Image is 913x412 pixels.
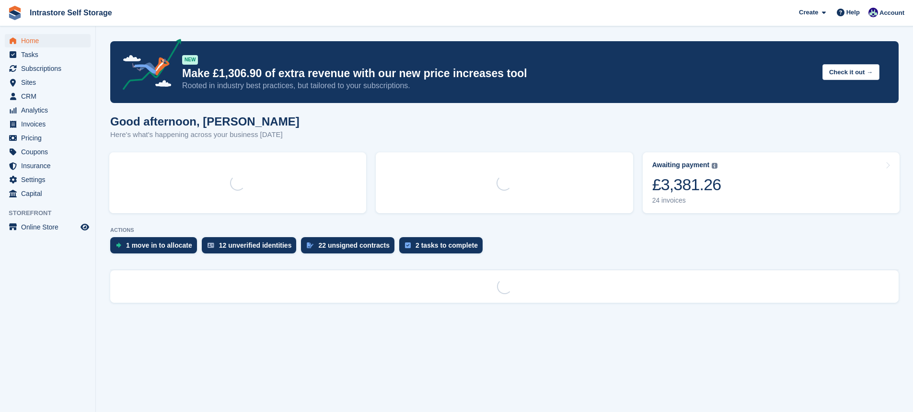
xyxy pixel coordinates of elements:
a: menu [5,145,91,159]
img: stora-icon-8386f47178a22dfd0bd8f6a31ec36ba5ce8667c1dd55bd0f319d3a0aa187defe.svg [8,6,22,20]
span: Account [879,8,904,18]
img: task-75834270c22a3079a89374b754ae025e5fb1db73e45f91037f5363f120a921f8.svg [405,242,411,248]
a: menu [5,62,91,75]
span: Invoices [21,117,79,131]
p: Here's what's happening across your business [DATE] [110,129,300,140]
span: Sites [21,76,79,89]
div: 12 unverified identities [219,241,292,249]
span: Home [21,34,79,47]
a: 22 unsigned contracts [301,237,399,258]
a: menu [5,103,91,117]
h1: Good afternoon, [PERSON_NAME] [110,115,300,128]
a: menu [5,220,91,234]
img: contract_signature_icon-13c848040528278c33f63329250d36e43548de30e8caae1d1a13099fd9432cc5.svg [307,242,313,248]
div: 2 tasks to complete [416,241,478,249]
img: verify_identity-adf6edd0f0f0b5bbfe63781bf79b02c33cf7c696d77639b501bdc392416b5a36.svg [208,242,214,248]
p: ACTIONS [110,227,899,233]
span: Online Store [21,220,79,234]
button: Check it out → [822,64,879,80]
img: move_ins_to_allocate_icon-fdf77a2bb77ea45bf5b3d319d69a93e2d87916cf1d5bf7949dd705db3b84f3ca.svg [116,242,121,248]
a: menu [5,173,91,186]
a: menu [5,187,91,200]
a: 12 unverified identities [202,237,301,258]
div: £3,381.26 [652,175,721,195]
a: menu [5,159,91,172]
span: Help [846,8,860,17]
div: NEW [182,55,198,65]
span: Create [799,8,818,17]
span: Capital [21,187,79,200]
div: Awaiting payment [652,161,710,169]
img: price-adjustments-announcement-icon-8257ccfd72463d97f412b2fc003d46551f7dbcb40ab6d574587a9cd5c0d94... [115,39,182,93]
a: menu [5,34,91,47]
a: Preview store [79,221,91,233]
a: 2 tasks to complete [399,237,487,258]
a: Intrastore Self Storage [26,5,116,21]
a: menu [5,117,91,131]
span: Coupons [21,145,79,159]
img: icon-info-grey-7440780725fd019a000dd9b08b2336e03edf1995a4989e88bcd33f0948082b44.svg [712,163,717,169]
span: Settings [21,173,79,186]
img: Mathew Tremewan [868,8,878,17]
a: menu [5,90,91,103]
span: Analytics [21,103,79,117]
span: Storefront [9,208,95,218]
span: Insurance [21,159,79,172]
p: Make £1,306.90 of extra revenue with our new price increases tool [182,67,815,80]
div: 22 unsigned contracts [318,241,390,249]
a: menu [5,76,91,89]
a: 1 move in to allocate [110,237,202,258]
p: Rooted in industry best practices, but tailored to your subscriptions. [182,80,815,91]
span: Pricing [21,131,79,145]
div: 24 invoices [652,196,721,205]
span: Tasks [21,48,79,61]
a: menu [5,131,91,145]
div: 1 move in to allocate [126,241,192,249]
span: Subscriptions [21,62,79,75]
a: menu [5,48,91,61]
span: CRM [21,90,79,103]
a: Awaiting payment £3,381.26 24 invoices [643,152,900,213]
